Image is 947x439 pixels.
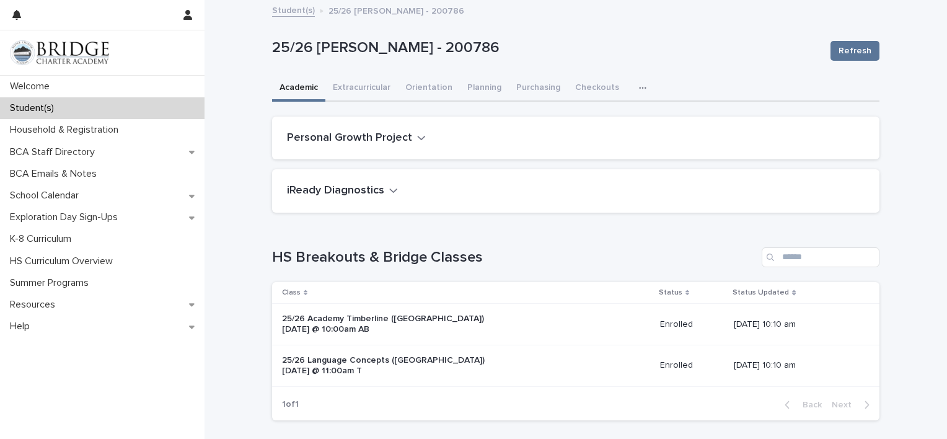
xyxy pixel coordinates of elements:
p: Exploration Day Sign-Ups [5,211,128,223]
button: Personal Growth Project [287,131,426,145]
p: Status Updated [733,286,789,299]
p: 25/26 [PERSON_NAME] - 200786 [272,39,821,57]
p: Student(s) [5,102,64,114]
p: Class [282,286,301,299]
button: Next [827,399,879,410]
img: V1C1m3IdTEidaUdm9Hs0 [10,40,109,65]
p: Status [659,286,682,299]
p: Help [5,321,40,332]
button: Purchasing [509,76,568,102]
p: 1 of 1 [272,389,309,420]
p: 25/26 [PERSON_NAME] - 200786 [328,3,464,17]
p: 25/26 Academy Timberline ([GEOGRAPHIC_DATA]) [DATE] @ 10:00am AB [282,314,488,335]
p: Enrolled [660,319,724,330]
p: 25/26 Language Concepts ([GEOGRAPHIC_DATA]) [DATE] @ 11:00am T [282,355,488,376]
p: BCA Emails & Notes [5,168,107,180]
button: iReady Diagnostics [287,184,398,198]
p: Summer Programs [5,277,99,289]
p: Household & Registration [5,124,128,136]
span: Refresh [839,45,871,57]
h1: HS Breakouts & Bridge Classes [272,249,757,267]
p: Welcome [5,81,59,92]
p: HS Curriculum Overview [5,255,123,267]
tr: 25/26 Academy Timberline ([GEOGRAPHIC_DATA]) [DATE] @ 10:00am ABEnrolled[DATE] 10:10 am [272,304,879,345]
span: Back [795,401,822,409]
p: [DATE] 10:10 am [734,360,860,371]
p: Enrolled [660,360,724,371]
span: Next [832,401,859,409]
button: Refresh [830,41,879,61]
tr: 25/26 Language Concepts ([GEOGRAPHIC_DATA]) [DATE] @ 11:00am TEnrolled[DATE] 10:10 am [272,345,879,386]
p: School Calendar [5,190,89,202]
h2: Personal Growth Project [287,131,412,145]
button: Academic [272,76,325,102]
button: Orientation [398,76,460,102]
p: BCA Staff Directory [5,146,105,158]
h2: iReady Diagnostics [287,184,384,198]
input: Search [762,247,879,267]
button: Planning [460,76,509,102]
p: [DATE] 10:10 am [734,319,860,330]
button: Checkouts [568,76,627,102]
p: Resources [5,299,65,311]
p: K-8 Curriculum [5,233,81,245]
button: Extracurricular [325,76,398,102]
a: Student(s) [272,2,315,17]
button: Back [775,399,827,410]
